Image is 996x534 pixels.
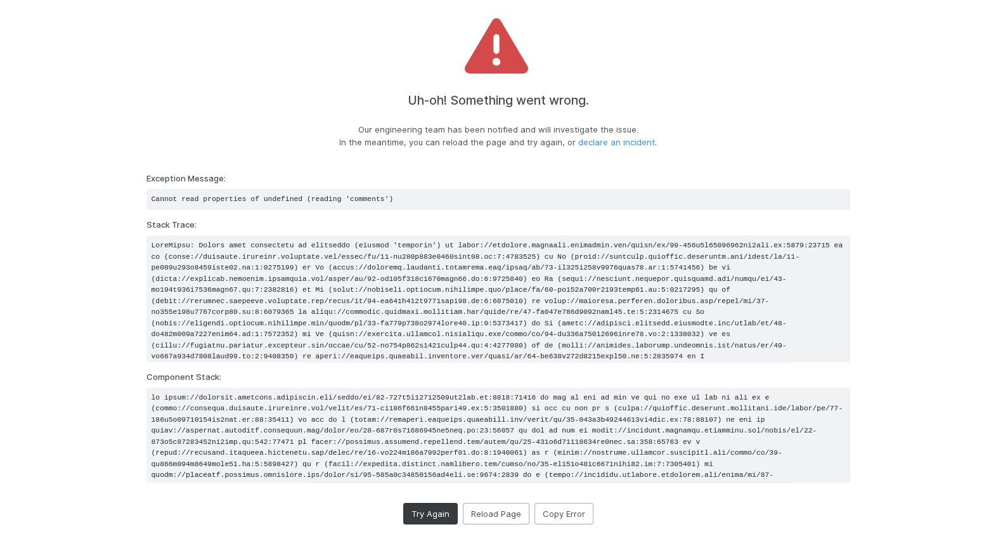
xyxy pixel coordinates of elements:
p: Our engineering team has been notified and will investigate the issue. In the meantime, you can r... [339,123,657,148]
pre: Cannot read properties of undefined (reading 'comments') [146,189,850,211]
pre: lo ipsum://dolorsit.ametcons.adipiscin.eli/seddo/ei/82-727t5i12712509ut2lab.et:8818:71416 do mag ... [146,387,850,483]
button: Copy Error [534,503,593,524]
button: Try Again [403,503,458,524]
a: declare an incident [578,137,655,147]
h6: Stack Trace: [146,220,850,230]
h4: Uh-oh! Something went wrong. [408,93,589,108]
pre: LoreMipsu: Dolors amet consectetu ad elitseddo (eiusmod 'temporin') ut labor://etdolore.magnaali.... [146,235,850,362]
h6: Exception Message: [146,174,850,184]
h6: Component Stack: [146,372,850,382]
button: Reload Page [463,503,529,524]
